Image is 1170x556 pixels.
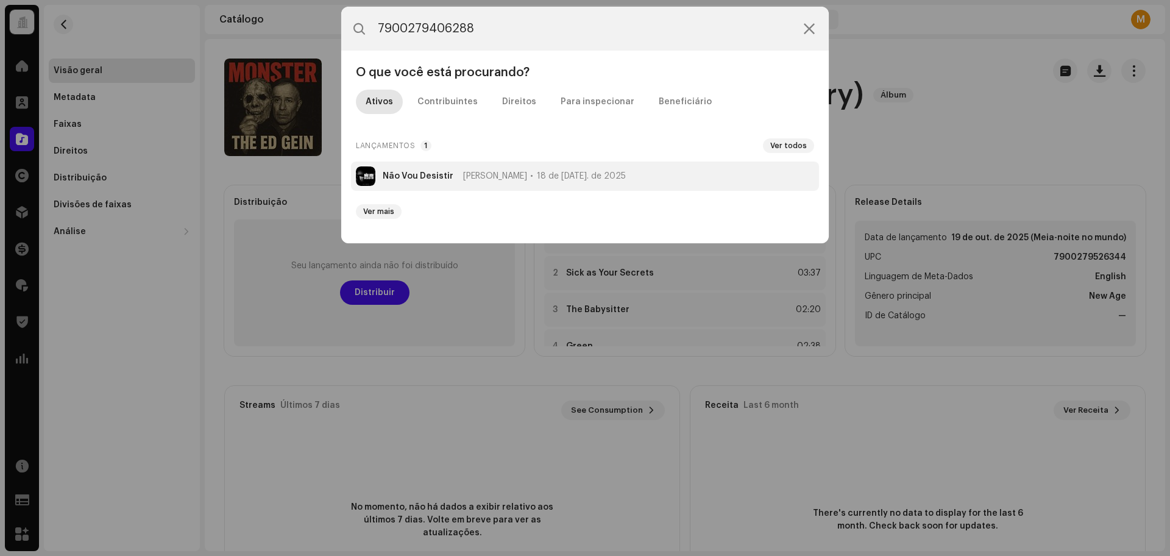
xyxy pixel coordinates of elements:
div: Contribuintes [417,90,478,114]
div: Para inspecionar [561,90,634,114]
div: Ativos [366,90,393,114]
img: bf245b3f-32cd-423f-8fb8-0811645200bb [356,166,375,186]
button: Ver mais [356,204,402,219]
button: Ver todos [763,138,814,153]
strong: Não Vou Desistir [383,171,453,181]
span: 18 de [DATE]. de 2025 [537,171,626,181]
div: O que você está procurando? [351,65,819,80]
p-badge: 1 [420,140,431,151]
div: Direitos [502,90,536,114]
input: Pesquisa [341,7,829,51]
span: Ver mais [363,207,394,216]
span: [PERSON_NAME] [463,171,527,181]
div: Beneficiário [659,90,712,114]
span: Ver todos [770,141,807,151]
span: Lançamentos [356,138,416,153]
